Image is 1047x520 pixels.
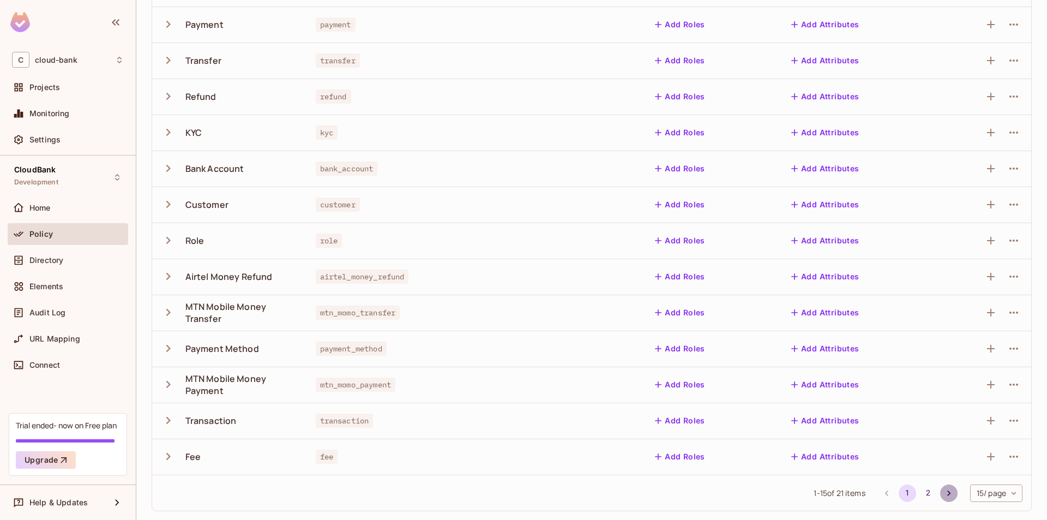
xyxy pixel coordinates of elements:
[651,196,709,213] button: Add Roles
[14,178,58,187] span: Development
[29,135,61,144] span: Settings
[185,343,259,355] div: Payment Method
[29,308,65,317] span: Audit Log
[185,163,244,175] div: Bank Account
[185,127,202,139] div: KYC
[29,334,80,343] span: URL Mapping
[14,165,56,174] span: CloudBank
[29,498,88,507] span: Help & Updates
[185,415,237,427] div: Transaction
[29,204,51,212] span: Home
[16,451,76,469] button: Upgrade
[899,485,916,502] button: page 1
[316,125,338,140] span: kyc
[651,232,709,249] button: Add Roles
[651,160,709,177] button: Add Roles
[651,412,709,429] button: Add Roles
[970,485,1022,502] div: 15 / page
[316,53,360,68] span: transfer
[940,485,958,502] button: Go to next page
[316,306,400,320] span: mtn_momo_transfer
[919,485,937,502] button: Go to page 2
[29,83,60,92] span: Projects
[651,340,709,357] button: Add Roles
[787,340,864,357] button: Add Attributes
[876,485,959,502] nav: pagination navigation
[35,56,77,64] span: Workspace: cloud-bank
[787,448,864,465] button: Add Attributes
[651,304,709,321] button: Add Roles
[185,19,224,31] div: Payment
[185,301,298,325] div: MTN Mobile Money Transfer
[787,88,864,105] button: Add Attributes
[316,162,378,176] span: bank_account
[316,270,409,284] span: airtel_money_refund
[185,451,201,463] div: Fee
[814,487,865,499] span: 1 - 15 of 21 items
[787,268,864,285] button: Add Attributes
[787,412,864,429] button: Add Attributes
[316,89,351,104] span: refund
[185,271,273,283] div: Airtel Money Refund
[29,282,63,291] span: Elements
[185,91,216,103] div: Refund
[787,124,864,141] button: Add Attributes
[787,232,864,249] button: Add Attributes
[651,268,709,285] button: Add Roles
[787,52,864,69] button: Add Attributes
[787,16,864,33] button: Add Attributes
[29,256,63,265] span: Directory
[787,304,864,321] button: Add Attributes
[316,17,356,32] span: payment
[787,196,864,213] button: Add Attributes
[316,414,374,428] span: transaction
[316,234,342,248] span: role
[185,235,204,247] div: Role
[316,378,395,392] span: mtn_momo_payment
[316,450,338,464] span: fee
[316,342,387,356] span: payment_method
[651,88,709,105] button: Add Roles
[651,448,709,465] button: Add Roles
[787,376,864,393] button: Add Attributes
[12,52,29,68] span: C
[185,199,228,211] div: Customer
[787,160,864,177] button: Add Attributes
[651,16,709,33] button: Add Roles
[316,198,360,212] span: customer
[29,230,53,238] span: Policy
[651,376,709,393] button: Add Roles
[651,124,709,141] button: Add Roles
[185,55,221,67] div: Transfer
[29,109,70,118] span: Monitoring
[10,12,30,32] img: SReyMgAAAABJRU5ErkJggg==
[651,52,709,69] button: Add Roles
[185,373,298,397] div: MTN Mobile Money Payment
[16,420,117,431] div: Trial ended- now on Free plan
[29,361,60,369] span: Connect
